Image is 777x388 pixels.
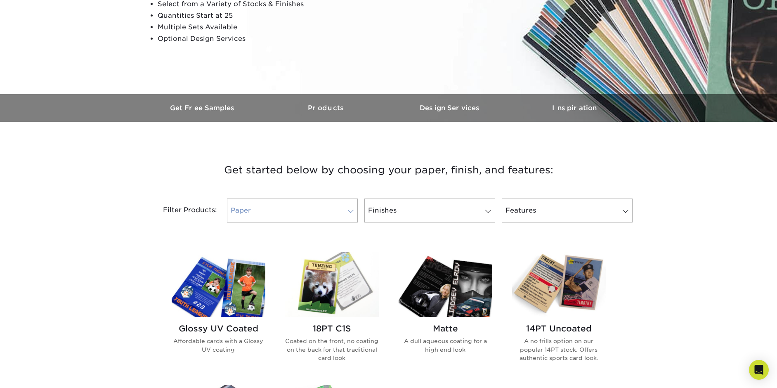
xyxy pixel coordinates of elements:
a: Design Services [389,94,512,122]
p: Coated on the front, no coating on the back for that traditional card look [285,337,379,362]
h2: 18PT C1S [285,324,379,334]
h2: Matte [399,324,492,334]
li: Optional Design Services [158,33,357,45]
a: 18PT C1S Trading Cards 18PT C1S Coated on the front, no coating on the back for that traditional ... [285,252,379,375]
img: Glossy UV Coated Trading Cards [172,252,265,317]
img: 18PT C1S Trading Cards [285,252,379,317]
div: Filter Products: [141,199,224,222]
img: Matte Trading Cards [399,252,492,317]
a: Paper [227,199,358,222]
a: Features [502,199,633,222]
a: Products [265,94,389,122]
h3: Products [265,104,389,112]
img: 14PT Uncoated Trading Cards [512,252,606,317]
a: Finishes [364,199,495,222]
li: Quantities Start at 25 [158,10,357,21]
p: Affordable cards with a Glossy UV coating [172,337,265,354]
h3: Get Free Samples [141,104,265,112]
h3: Get started below by choosing your paper, finish, and features: [147,151,630,189]
h3: Inspiration [512,104,636,112]
h2: 14PT Uncoated [512,324,606,334]
a: Inspiration [512,94,636,122]
div: Open Intercom Messenger [749,360,769,380]
a: 14PT Uncoated Trading Cards 14PT Uncoated A no frills option on our popular 14PT stock. Offers au... [512,252,606,375]
li: Multiple Sets Available [158,21,357,33]
a: Matte Trading Cards Matte A dull aqueous coating for a high end look [399,252,492,375]
p: A no frills option on our popular 14PT stock. Offers authentic sports card look. [512,337,606,362]
p: A dull aqueous coating for a high end look [399,337,492,354]
h2: Glossy UV Coated [172,324,265,334]
h3: Design Services [389,104,512,112]
a: Get Free Samples [141,94,265,122]
iframe: Google Customer Reviews [2,363,70,385]
a: Glossy UV Coated Trading Cards Glossy UV Coated Affordable cards with a Glossy UV coating [172,252,265,375]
